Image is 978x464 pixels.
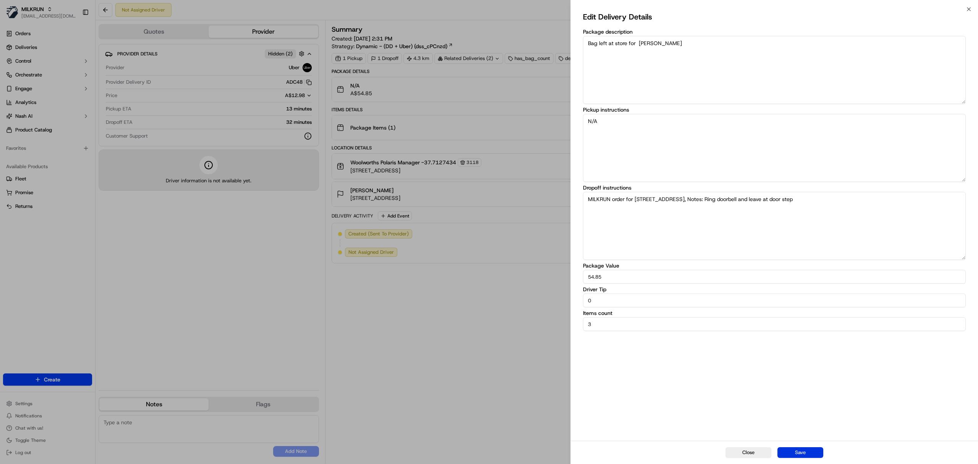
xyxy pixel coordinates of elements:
[583,317,966,331] input: Enter items count
[583,107,966,112] label: Pickup instructions
[583,11,652,23] h2: Edit Delivery Details
[583,294,966,307] input: Enter package value
[583,263,966,268] label: Package Value
[777,447,823,458] button: Save
[583,310,966,316] label: Items count
[725,447,771,458] button: Close
[583,185,966,190] label: Dropoff instructions
[583,29,966,34] label: Package description
[583,192,966,260] textarea: MILKRUN order for [STREET_ADDRESS], Notes: Ring doorbell and leave at door step
[583,270,966,284] input: Enter package value
[583,114,966,182] textarea: N/A
[583,287,966,292] label: Driver Tip
[583,36,966,104] textarea: Bag left at store for [PERSON_NAME]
